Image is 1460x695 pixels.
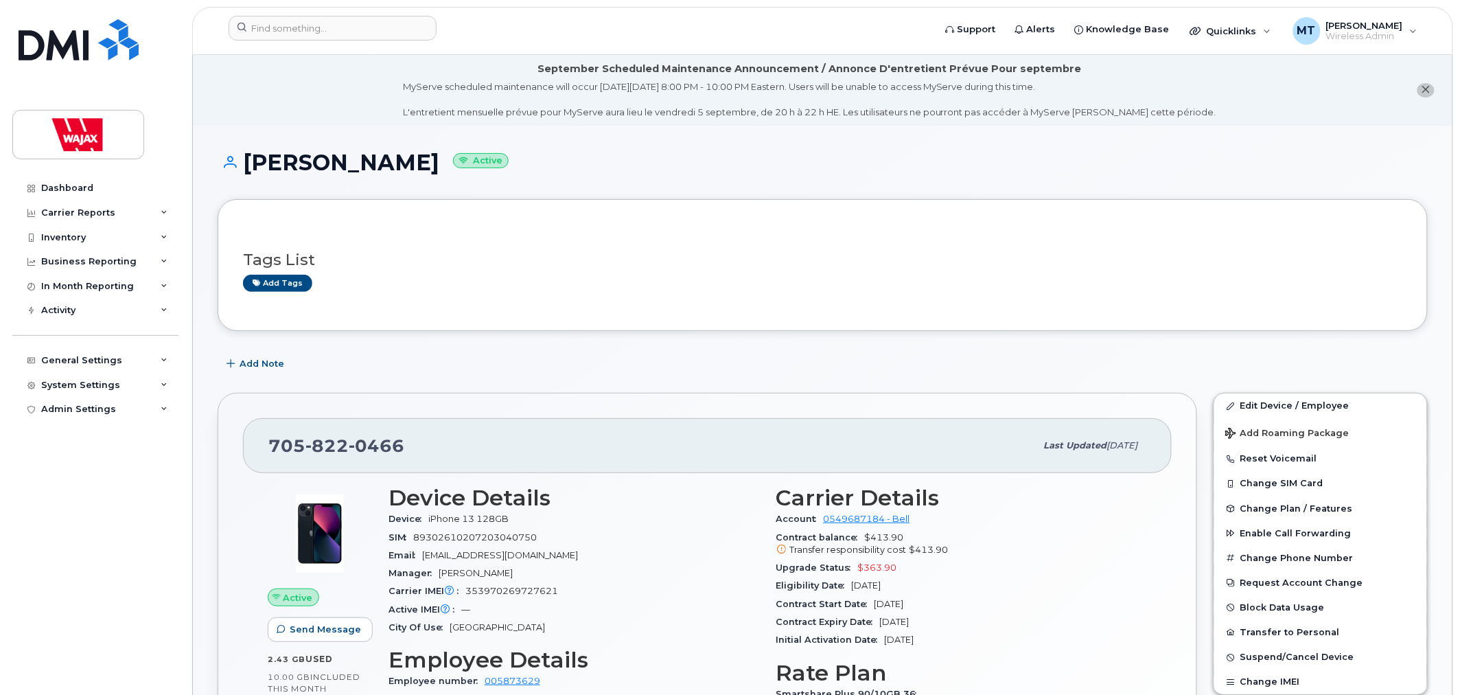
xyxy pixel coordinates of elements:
[305,435,349,456] span: 822
[1214,394,1427,418] a: Edit Device / Employee
[776,580,852,591] span: Eligibility Date
[389,486,760,510] h3: Device Details
[428,514,509,524] span: iPhone 13 128GB
[389,514,428,524] span: Device
[403,80,1216,119] div: MyServe scheduled maintenance will occur [DATE][DATE] 8:00 PM - 10:00 PM Eastern. Users will be u...
[1214,418,1427,446] button: Add Roaming Package
[776,635,885,645] span: Initial Activation Date
[1107,440,1138,451] span: [DATE]
[453,153,509,169] small: Active
[1214,471,1427,496] button: Change SIM Card
[1214,497,1427,521] button: Change Plan / Features
[776,532,865,543] span: Contract balance
[243,275,312,292] a: Add tags
[290,623,361,636] span: Send Message
[389,586,465,596] span: Carrier IMEI
[1214,521,1427,546] button: Enable Call Forwarding
[858,562,897,573] span: $363.90
[1214,595,1427,620] button: Block Data Usage
[1240,652,1354,663] span: Suspend/Cancel Device
[389,550,422,560] span: Email
[218,352,296,376] button: Add Note
[218,150,1428,174] h1: [PERSON_NAME]
[349,435,404,456] span: 0466
[268,435,404,456] span: 705
[268,672,360,694] span: included this month
[389,622,450,633] span: City Of Use
[268,672,310,682] span: 10.00 GB
[776,599,874,609] span: Contract Start Date
[413,532,537,543] span: 89302610207203040750
[1214,670,1427,694] button: Change IMEI
[776,562,858,573] span: Upgrade Status
[268,654,305,664] span: 2.43 GB
[909,545,949,555] span: $413.90
[1044,440,1107,451] span: Last updated
[389,648,760,672] h3: Employee Details
[465,586,558,596] span: 353970269727621
[461,604,470,615] span: —
[389,604,461,615] span: Active IMEI
[1240,503,1353,514] span: Change Plan / Features
[790,545,907,555] span: Transfer responsibility cost
[389,532,413,543] span: SIM
[305,654,333,664] span: used
[439,568,513,578] span: [PERSON_NAME]
[776,617,880,627] span: Contract Expiry Date
[1214,620,1427,645] button: Transfer to Personal
[1214,571,1427,595] button: Request Account Change
[422,550,578,560] span: [EMAIL_ADDRESS][DOMAIN_NAME]
[450,622,545,633] span: [GEOGRAPHIC_DATA]
[852,580,881,591] span: [DATE]
[1240,528,1352,538] span: Enable Call Forwarding
[824,514,910,524] a: 0549687184 - Bell
[389,568,439,578] span: Manager
[268,617,373,642] button: Send Message
[1225,428,1349,441] span: Add Roaming Package
[1214,546,1427,571] button: Change Phone Number
[880,617,909,627] span: [DATE]
[240,357,284,370] span: Add Note
[243,251,1402,269] h3: Tags List
[1417,83,1435,98] button: close notification
[538,62,1082,76] div: September Scheduled Maintenance Announcement / Annonce D'entretient Prévue Pour septembre
[776,532,1148,557] span: $413.90
[885,635,914,645] span: [DATE]
[874,599,904,609] span: [DATE]
[776,661,1148,685] h3: Rate Plan
[283,591,313,604] span: Active
[1214,446,1427,471] button: Reset Voicemail
[776,486,1148,510] h3: Carrier Details
[389,676,485,686] span: Employee number
[1214,645,1427,670] button: Suspend/Cancel Device
[279,492,361,575] img: image20231002-3703462-1ig824h.jpeg
[776,514,824,524] span: Account
[485,676,540,686] a: 005873629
